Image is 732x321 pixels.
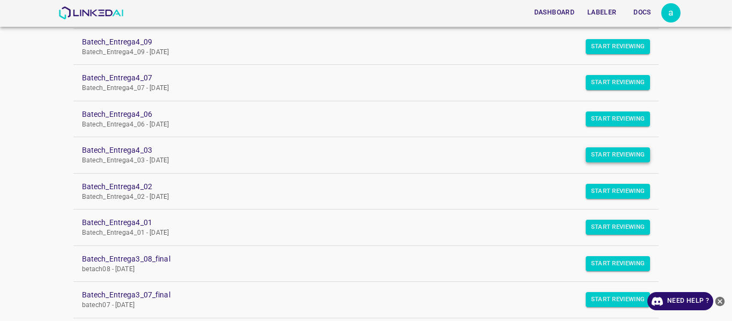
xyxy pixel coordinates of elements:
[586,220,651,235] button: Start Reviewing
[586,292,651,307] button: Start Reviewing
[661,3,681,23] div: a
[82,228,633,238] p: Batech_Entrega4_01 - [DATE]
[581,2,623,24] a: Labeler
[82,48,633,57] p: Batech_Entrega4_09 - [DATE]
[82,120,633,130] p: Batech_Entrega4_06 - [DATE]
[647,292,713,310] a: Need Help ?
[713,292,727,310] button: close-help
[586,256,651,271] button: Start Reviewing
[586,39,651,54] button: Start Reviewing
[82,181,633,192] a: Batech_Entrega4_02
[82,84,633,93] p: Batech_Entrega4_07 - [DATE]
[82,192,633,202] p: Batech_Entrega4_02 - [DATE]
[82,301,633,310] p: batech07 - [DATE]
[530,4,579,21] button: Dashboard
[586,147,651,162] button: Start Reviewing
[82,253,633,265] a: Batech_Entrega3_08_final
[661,3,681,23] button: Open settings
[82,156,633,166] p: Batech_Entrega4_03 - [DATE]
[586,75,651,90] button: Start Reviewing
[586,111,651,126] button: Start Reviewing
[623,2,661,24] a: Docs
[528,2,581,24] a: Dashboard
[82,289,633,301] a: Batech_Entrega3_07_final
[82,72,633,84] a: Batech_Entrega4_07
[82,145,633,156] a: Batech_Entrega4_03
[82,217,633,228] a: Batech_Entrega4_01
[583,4,621,21] button: Labeler
[58,6,123,19] img: LinkedAI
[82,109,633,120] a: Batech_Entrega4_06
[625,4,659,21] button: Docs
[586,184,651,199] button: Start Reviewing
[82,36,633,48] a: Batech_Entrega4_09
[82,265,633,274] p: betach08 - [DATE]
